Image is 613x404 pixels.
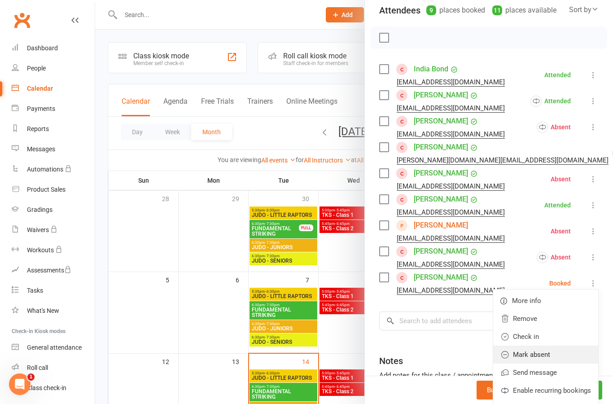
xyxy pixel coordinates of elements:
div: Add notes for this class / appointment below [379,370,599,381]
div: What's New [27,307,59,314]
div: People [27,65,46,72]
a: Workouts [12,240,95,260]
div: Dashboard [27,44,58,52]
a: [PERSON_NAME] [414,166,468,180]
a: General attendance kiosk mode [12,338,95,358]
a: Dashboard [12,38,95,58]
a: Check in [493,328,598,346]
button: Bulk add attendees [477,381,554,400]
a: [PERSON_NAME] [414,270,468,285]
a: Clubworx [11,9,33,31]
a: [PERSON_NAME] [414,140,468,154]
a: [PERSON_NAME] [414,192,468,206]
div: 9 [426,5,436,15]
a: Mark absent [493,346,598,364]
a: Product Sales [12,180,95,200]
div: Payments [27,105,55,112]
a: What's New [12,301,95,321]
div: 11 [492,5,502,15]
div: Absent [537,122,571,133]
a: Gradings [12,200,95,220]
div: Attended [544,72,571,78]
a: More info [493,292,598,310]
a: Automations [12,159,95,180]
div: Sort by [569,4,599,16]
div: Notes [379,355,403,367]
div: Calendar [27,85,53,92]
a: Remove [493,310,598,328]
div: Messages [27,145,55,153]
div: Assessments [27,267,71,274]
a: Tasks [12,281,95,301]
input: Search to add attendees [379,312,599,330]
span: 1 [27,373,35,381]
a: Waivers [12,220,95,240]
div: General attendance [27,344,82,351]
a: [PERSON_NAME] [414,218,468,233]
div: Automations [27,166,63,173]
a: India Bond [414,62,448,76]
a: People [12,58,95,79]
a: [PERSON_NAME] [414,88,468,102]
a: Roll call [12,358,95,378]
div: Gradings [27,206,53,213]
a: Enable recurring bookings [493,382,598,400]
a: [PERSON_NAME] [414,244,468,259]
a: Send message [493,364,598,382]
div: Roll call [27,364,48,371]
div: Absent [551,228,571,234]
span: More info [512,295,541,306]
div: Tasks [27,287,43,294]
div: Waivers [27,226,49,233]
a: Payments [12,99,95,119]
a: Messages [12,139,95,159]
div: Booked [549,280,571,286]
a: [PERSON_NAME] [414,114,468,128]
a: Assessments [12,260,95,281]
div: Workouts [27,246,54,254]
div: Attended [530,96,571,107]
a: Class kiosk mode [12,378,95,398]
div: Class check-in [27,384,66,391]
div: places available [492,4,556,17]
a: Calendar [12,79,95,99]
iframe: Intercom live chat [9,373,31,395]
div: Attended [544,202,571,208]
div: Absent [537,252,571,263]
div: places booked [426,4,485,17]
div: Attendees [379,4,420,17]
div: Reports [27,125,49,132]
a: Reports [12,119,95,139]
div: Product Sales [27,186,66,193]
div: Absent [551,176,571,182]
